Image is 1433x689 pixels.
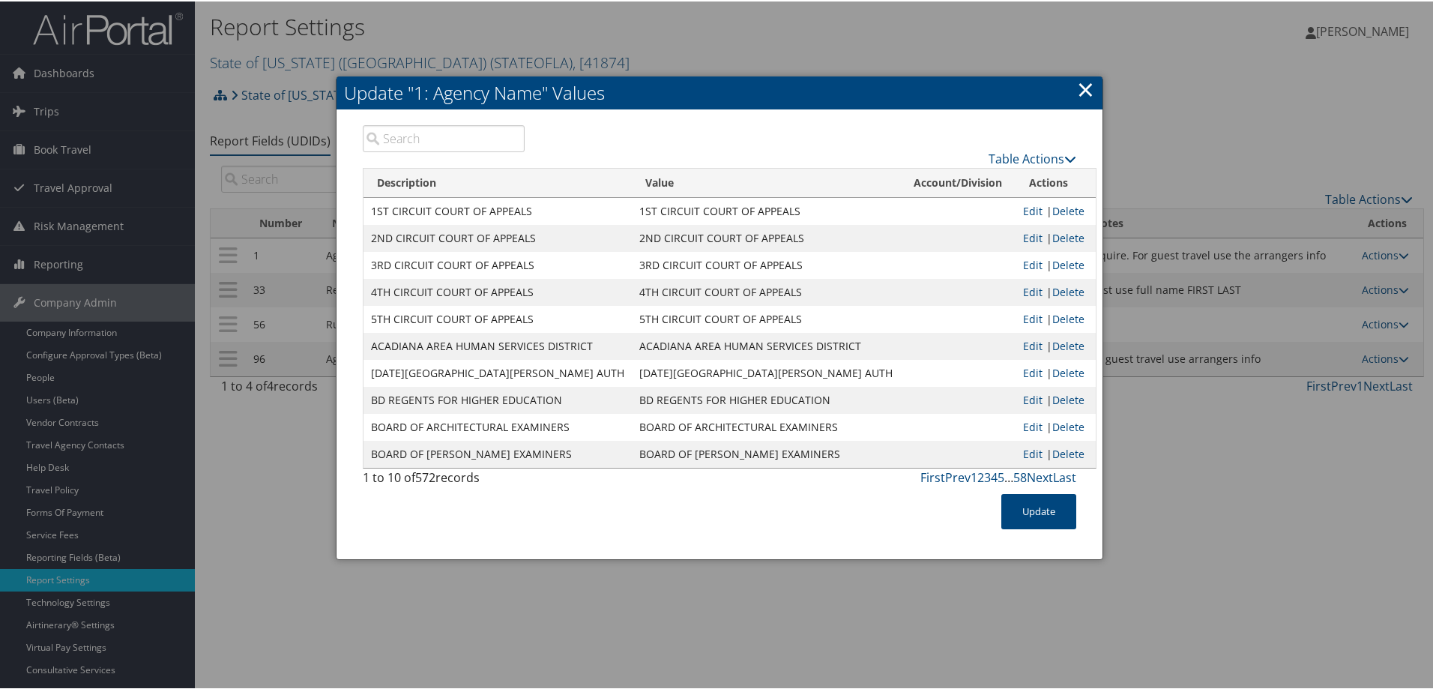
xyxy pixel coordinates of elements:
[632,412,900,439] td: BOARD OF ARCHITECTURAL EXAMINERS
[632,167,900,196] th: Value: activate to sort column ascending
[1052,283,1084,298] a: Delete
[1016,250,1096,277] td: |
[1023,310,1043,325] a: Edit
[632,331,900,358] td: ACADIANA AREA HUMAN SERVICES DISTRICT
[632,223,900,250] td: 2ND CIRCUIT COURT OF APPEALS
[1077,73,1094,103] a: ×
[1052,418,1084,433] a: Delete
[1023,445,1043,460] a: Edit
[363,439,632,466] td: BOARD OF [PERSON_NAME] EXAMINERS
[363,223,632,250] td: 2ND CIRCUIT COURT OF APPEALS
[1023,364,1043,379] a: Edit
[1023,337,1043,352] a: Edit
[1023,283,1043,298] a: Edit
[363,250,632,277] td: 3RD CIRCUIT COURT OF APPEALS
[632,358,900,385] td: [DATE][GEOGRAPHIC_DATA][PERSON_NAME] AUTH
[632,385,900,412] td: BD REGENTS FOR HIGHER EDUCATION
[363,167,632,196] th: Description: activate to sort column descending
[632,277,900,304] td: 4TH CIRCUIT COURT OF APPEALS
[1016,331,1096,358] td: |
[632,439,900,466] td: BOARD OF [PERSON_NAME] EXAMINERS
[363,304,632,331] td: 5TH CIRCUIT COURT OF APPEALS
[1004,468,1013,484] span: …
[1052,337,1084,352] a: Delete
[1052,256,1084,271] a: Delete
[1001,493,1076,528] button: Update
[1053,468,1076,484] a: Last
[1052,445,1084,460] a: Delete
[1016,277,1096,304] td: |
[1016,304,1096,331] td: |
[363,385,632,412] td: BD REGENTS FOR HIGHER EDUCATION
[632,304,900,331] td: 5TH CIRCUIT COURT OF APPEALS
[363,412,632,439] td: BOARD OF ARCHITECTURAL EXAMINERS
[363,124,525,151] input: Search
[1016,196,1096,223] td: |
[1016,385,1096,412] td: |
[363,331,632,358] td: ACADIANA AREA HUMAN SERVICES DISTRICT
[415,468,435,484] span: 572
[1052,364,1084,379] a: Delete
[900,167,1016,196] th: Account/Division: activate to sort column ascending
[1023,229,1043,244] a: Edit
[1016,439,1096,466] td: |
[971,468,977,484] a: 1
[363,196,632,223] td: 1ST CIRCUIT COURT OF APPEALS
[1052,391,1084,406] a: Delete
[1052,229,1084,244] a: Delete
[1023,418,1043,433] a: Edit
[1016,412,1096,439] td: |
[991,468,998,484] a: 4
[977,468,984,484] a: 2
[632,196,900,223] td: 1ST CIRCUIT COURT OF APPEALS
[1052,310,1084,325] a: Delete
[998,468,1004,484] a: 5
[945,468,971,484] a: Prev
[1013,468,1027,484] a: 58
[1016,167,1096,196] th: Actions
[1016,223,1096,250] td: |
[363,277,632,304] td: 4TH CIRCUIT COURT OF APPEALS
[632,250,900,277] td: 3RD CIRCUIT COURT OF APPEALS
[1027,468,1053,484] a: Next
[1052,202,1084,217] a: Delete
[1023,391,1043,406] a: Edit
[989,149,1076,166] a: Table Actions
[363,467,525,493] div: 1 to 10 of records
[1016,358,1096,385] td: |
[363,358,632,385] td: [DATE][GEOGRAPHIC_DATA][PERSON_NAME] AUTH
[984,468,991,484] a: 3
[920,468,945,484] a: First
[1023,256,1043,271] a: Edit
[1023,202,1043,217] a: Edit
[337,75,1102,108] h2: Update "1: Agency Name" Values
